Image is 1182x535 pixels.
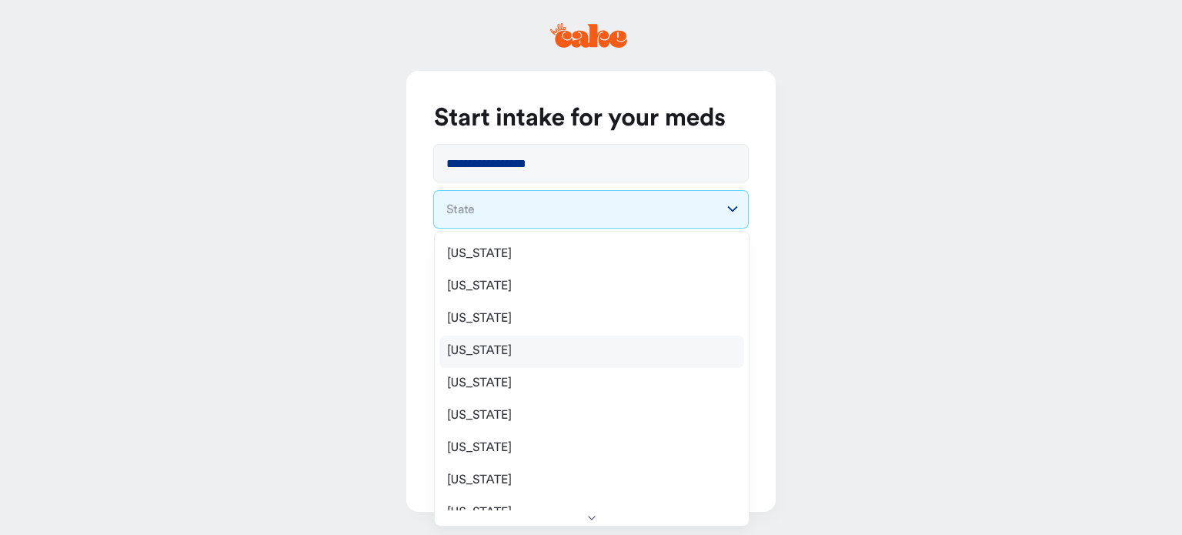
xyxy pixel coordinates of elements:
[447,246,512,262] span: [US_STATE]
[447,408,512,423] span: [US_STATE]
[447,440,512,456] span: [US_STATE]
[447,311,512,326] span: [US_STATE]
[447,505,512,520] span: [US_STATE]
[447,473,512,488] span: [US_STATE]
[447,279,512,294] span: [US_STATE]
[447,376,512,391] span: [US_STATE]
[447,343,512,359] span: [US_STATE]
